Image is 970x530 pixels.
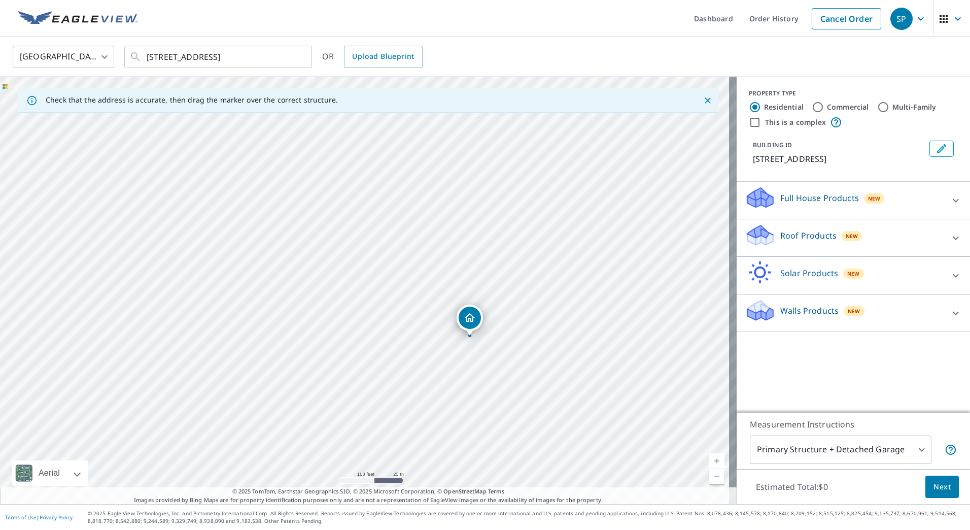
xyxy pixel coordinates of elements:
span: New [847,270,860,278]
span: Your report will include the primary structure and a detached garage if one exists. [945,444,957,456]
a: OpenStreetMap [443,487,486,495]
a: Upload Blueprint [344,46,422,68]
span: New [846,232,858,240]
p: | [5,514,73,520]
span: New [868,194,881,203]
a: Cancel Order [812,8,881,29]
p: Estimated Total: $0 [748,476,836,498]
a: Privacy Policy [40,514,73,521]
span: © 2025 TomTom, Earthstar Geographics SIO, © 2025 Microsoft Corporation, © [232,487,505,496]
div: Solar ProductsNew [745,261,962,290]
span: Upload Blueprint [352,50,414,63]
a: Current Level 18, Zoom In [709,453,724,469]
label: Residential [764,102,804,112]
a: Current Level 18, Zoom Out [709,469,724,484]
a: Terms [488,487,505,495]
p: © 2025 Eagle View Technologies, Inc. and Pictometry International Corp. All Rights Reserved. Repo... [88,510,965,525]
p: BUILDING ID [753,141,792,149]
div: Roof ProductsNew [745,223,962,252]
label: Multi-Family [892,102,937,112]
div: Dropped pin, building 1, Residential property, 129 Walnut St Brookline, MA 02445 [457,305,483,336]
label: Commercial [827,102,869,112]
p: Full House Products [780,192,859,204]
span: Next [933,481,951,493]
div: Aerial [12,460,88,486]
div: Walls ProductsNew [745,299,962,327]
img: EV Logo [18,11,138,26]
div: Aerial [36,460,63,486]
p: Walls Products [780,305,839,317]
div: OR [322,46,423,68]
label: This is a complex [765,117,826,127]
a: Terms of Use [5,514,37,521]
div: PROPERTY TYPE [749,89,958,98]
div: Full House ProductsNew [745,186,962,215]
p: Measurement Instructions [750,418,957,430]
p: Check that the address is accurate, then drag the marker over the correct structure. [46,95,338,105]
button: Next [925,476,959,499]
input: Search by address or latitude-longitude [147,43,291,71]
div: Primary Structure + Detached Garage [750,436,931,464]
span: New [848,307,860,315]
div: SP [890,8,913,30]
p: Solar Products [780,267,838,279]
button: Edit building 1 [929,141,954,157]
button: Close [701,94,714,107]
p: [STREET_ADDRESS] [753,153,925,165]
p: Roof Products [780,229,837,242]
div: [GEOGRAPHIC_DATA] [13,43,114,71]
